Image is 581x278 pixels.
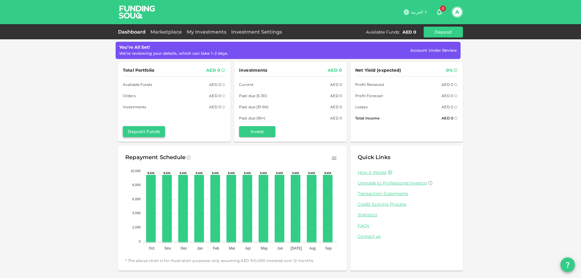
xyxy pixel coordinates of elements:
tspan: 0 [139,239,141,243]
button: A [453,8,462,17]
tspan: Nov [165,246,171,250]
a: FAQs [358,223,456,229]
tspan: [DATE] [290,246,302,250]
span: Past due (31-90) [239,104,268,110]
button: 0 [433,6,445,18]
button: Deposit [424,27,463,38]
a: Credit Scoring Process [358,201,456,207]
div: 0% [446,67,453,74]
tspan: 8,000 [132,183,141,187]
span: * The above chart is for illustration purposes only assuming AED 100,000 invested over 12 months. [125,258,340,264]
span: العربية [411,9,423,15]
div: AED 0 [209,93,221,99]
a: Statistics [358,212,456,218]
tspan: Jan [197,246,203,250]
span: Past due (90+) [239,115,266,121]
tspan: 6,000 [132,197,141,201]
a: Dashboard [118,29,148,35]
button: Deposit Funds [123,126,165,137]
div: AED 0 [441,115,453,121]
a: How it Works [358,170,386,175]
div: Repayment Schedule [125,153,185,162]
a: Transaction Statements [358,191,456,197]
div: AED 0 [330,104,342,110]
span: Past due (5-30) [239,93,267,99]
span: You’re All Set! [119,44,150,50]
div: AED 0 [209,104,221,110]
a: Upgrade to Professional Investor [358,180,456,186]
span: Available Funds [123,81,152,88]
tspan: Apr [245,246,251,250]
div: AED 0 [328,67,342,74]
span: Investments [239,67,267,74]
tspan: Aug [309,246,316,250]
tspan: 10,000 [130,169,141,172]
span: Quick Links [358,154,390,161]
span: Net Yield (expected) [355,67,401,74]
span: Profit Forecast [355,93,383,99]
div: AED 0 [330,115,342,121]
tspan: May [261,246,268,250]
div: AED 0 [330,81,342,88]
span: Upgrade to Professional Investor [358,180,427,186]
tspan: 4,000 [132,211,141,215]
span: Total Income [355,115,379,121]
a: Contact us [358,234,456,239]
div: AED 0 [441,81,453,88]
span: Investments [123,104,146,110]
div: AED 0 [441,104,453,110]
tspan: Mar [229,246,235,250]
span: 0 [440,5,446,11]
tspan: 2,000 [132,225,141,229]
div: Available Funds : [366,29,400,35]
span: Account Under Review [410,48,457,53]
tspan: Oct [149,246,155,250]
a: Investment Settings [229,29,284,35]
div: AED 0 [402,29,416,35]
button: Invest [239,126,275,137]
div: AED 0 [209,81,221,88]
span: Current [239,81,254,88]
span: Profit Received [355,81,384,88]
div: AED 0 [206,67,220,74]
span: Orders [123,93,136,99]
button: question [560,257,575,272]
div: AED 0 [441,93,453,99]
div: We’re reviewing your details, which can take 1–2 days. [119,51,228,57]
div: AED 0 [330,93,342,99]
tspan: Sep [325,246,332,250]
span: Losses [355,104,368,110]
tspan: Feb [213,246,219,250]
a: My Investments [184,29,229,35]
a: Marketplace [148,29,184,35]
tspan: Dec [181,246,187,250]
span: Total Portfolio [123,67,154,74]
tspan: Jun [277,246,283,250]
